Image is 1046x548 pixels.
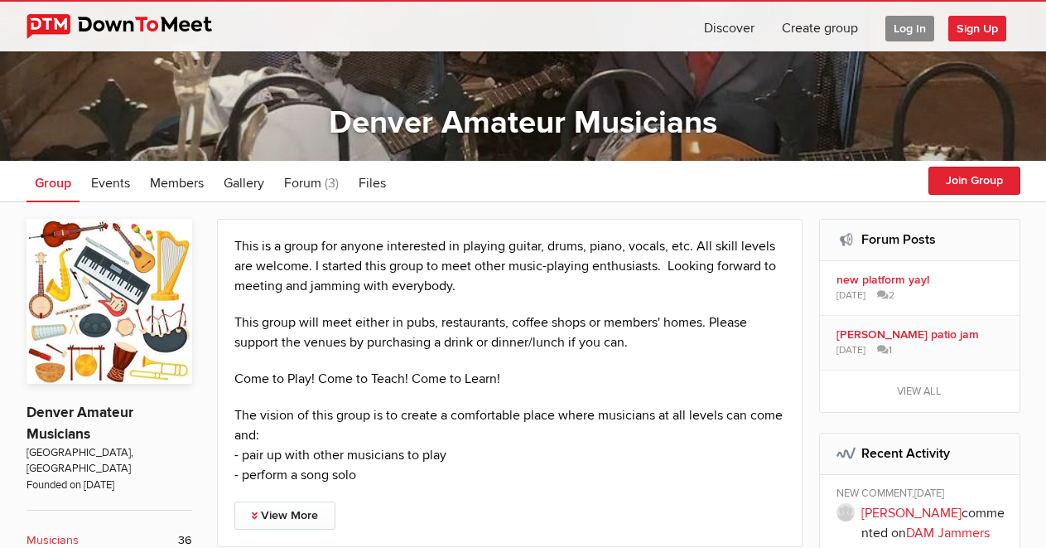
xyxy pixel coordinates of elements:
[948,2,1019,51] a: Sign Up
[836,487,1008,503] div: NEW COMMENT,
[928,167,1020,195] button: Join Group
[836,343,865,358] span: [DATE]
[224,175,264,192] span: Gallery
[27,445,192,478] span: [GEOGRAPHIC_DATA], [GEOGRAPHIC_DATA]
[27,14,238,39] img: DownToMeet
[91,175,130,192] span: Events
[215,161,272,202] a: Gallery
[350,161,394,202] a: Files
[142,161,212,202] a: Members
[872,2,947,51] a: Log In
[150,175,204,192] span: Members
[284,175,321,192] span: Forum
[234,405,786,485] p: The vision of this group is to create a comfortable place where musicians at all levels can come ...
[948,16,1006,41] span: Sign Up
[836,273,1008,288] b: new platform yay!
[276,161,347,202] a: Forum (3)
[234,369,786,389] p: Come to Play! Come to Teach! Come to Learn!
[885,16,934,41] span: Log In
[359,175,386,192] span: Files
[325,175,339,192] span: (3)
[35,175,71,192] span: Group
[691,2,768,51] a: Discover
[836,289,865,303] span: [DATE]
[234,502,335,530] a: View More
[877,289,894,303] span: 2
[83,161,138,202] a: Events
[27,219,192,384] img: Denver Amateur Musicians
[27,478,192,493] span: Founded on [DATE]
[861,505,962,521] a: [PERSON_NAME]
[820,261,1019,315] a: new platform yay! [DATE] 2
[820,371,1019,412] a: View all
[914,487,944,500] span: [DATE]
[234,313,786,352] p: This group will meet either in pubs, restaurants, coffee shops or members' homes. Please support ...
[836,434,1003,473] h2: Recent Activity
[877,343,892,358] span: 1
[27,161,80,202] a: Group
[769,2,871,51] a: Create group
[234,236,786,296] p: This is a group for anyone interested in playing guitar, drums, piano, vocals, etc. All skill lev...
[836,327,1008,342] b: [PERSON_NAME] patio jam
[820,316,1019,370] a: [PERSON_NAME] patio jam [DATE] 1
[861,231,936,248] a: Forum Posts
